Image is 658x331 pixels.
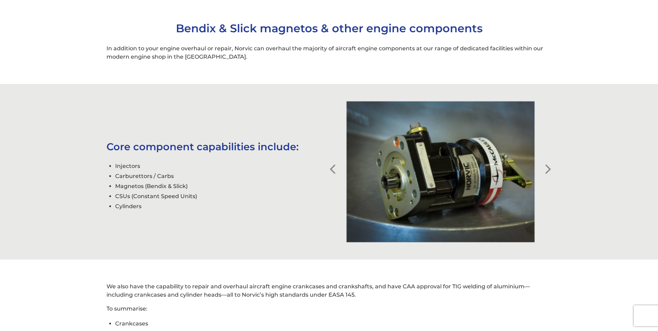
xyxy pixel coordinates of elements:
[115,319,552,329] li: Crankcases
[115,191,329,201] li: CSUs (Constant Speed Units)
[115,181,329,191] li: Magnetos (Bendix & Slick)
[115,171,329,181] li: Carburettors / Carbs
[176,22,482,35] span: Bendix & Slick magnetos & other engine components
[106,282,552,299] p: We also have the capability to repair and overhaul aircraft engine crankcases and crankshafts, an...
[545,160,552,167] button: Next
[115,201,329,211] li: Cylinders
[329,160,336,167] button: Previous
[106,44,552,61] p: In addition to your engine overhaul or repair, Norvic can overhaul the majority of aircraft engin...
[106,305,552,313] p: To summarise:
[106,141,299,153] span: Core component capabilities include:
[115,161,329,171] li: Injectors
